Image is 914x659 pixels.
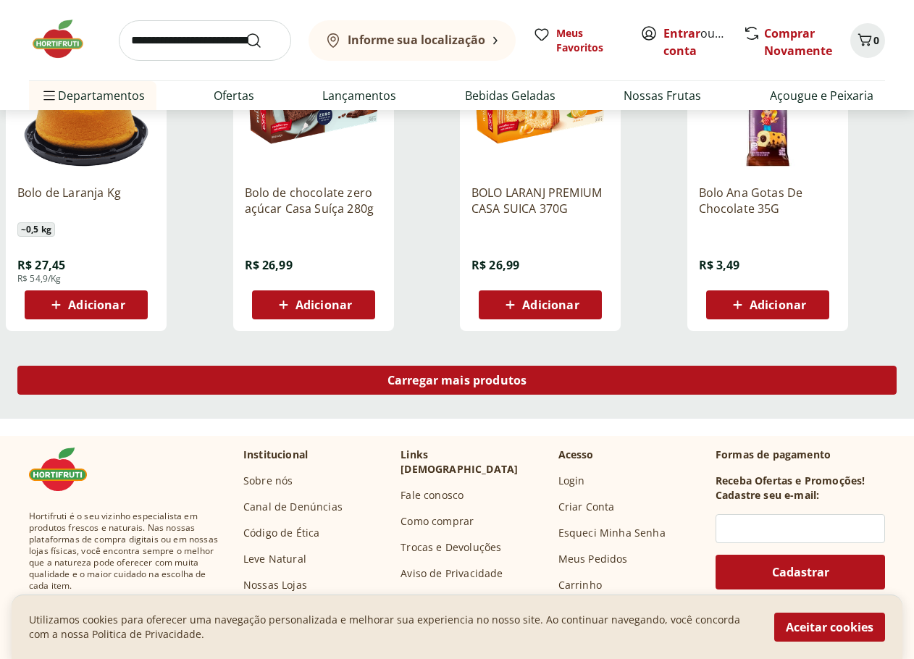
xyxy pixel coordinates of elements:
span: Adicionar [750,299,806,311]
button: Submit Search [245,32,280,49]
span: R$ 3,49 [699,257,740,273]
a: Bolo Ana Gotas De Chocolate 35G [699,185,837,217]
a: Bolo de Laranja Kg [17,185,155,217]
button: Menu [41,78,58,113]
span: Hortifruti é o seu vizinho especialista em produtos frescos e naturais. Nas nossas plataformas de... [29,511,220,592]
a: Leve Natural [243,552,306,566]
a: Bolo de chocolate zero açúcar Casa Suíça 280g [245,185,382,217]
a: Comprar Novamente [764,25,832,59]
a: Lançamentos [322,87,396,104]
img: Hortifruti [29,448,101,491]
a: Fale conosco [401,488,464,503]
span: R$ 27,45 [17,257,65,273]
button: Cadastrar [716,555,885,589]
span: Adicionar [68,299,125,311]
a: Criar conta [663,25,743,59]
a: Sobre nós [243,474,293,488]
span: Departamentos [41,78,145,113]
h3: Receba Ofertas e Promoções! [716,474,865,488]
a: Meus Favoritos [533,26,623,55]
span: ~ 0,5 kg [17,222,55,237]
a: BOLO LARANJ PREMIUM CASA SUICA 370G [471,185,609,217]
a: Aviso de Privacidade [401,566,503,581]
a: Canal de Denúncias [243,500,343,514]
p: Formas de pagamento [716,448,885,462]
span: Adicionar [522,299,579,311]
a: Como comprar [401,514,474,529]
a: Meus Pedidos [558,552,628,566]
b: Informe sua localização [348,32,485,48]
a: Açougue e Peixaria [770,87,873,104]
a: Trocas e Devoluções [401,540,501,555]
h3: Cadastre seu e-mail: [716,488,819,503]
a: Nossas Frutas [624,87,701,104]
a: Carrinho [558,578,602,592]
span: ou [663,25,728,59]
button: Adicionar [252,290,375,319]
button: Aceitar cookies [774,613,885,642]
input: search [119,20,291,61]
button: Informe sua localização [309,20,516,61]
img: Hortifruti [29,17,101,61]
span: R$ 54,9/Kg [17,273,62,285]
a: Entrar [663,25,700,41]
p: Utilizamos cookies para oferecer uma navegação personalizada e melhorar sua experiencia no nosso ... [29,613,757,642]
a: Código de Ética [243,526,319,540]
span: 0 [873,33,879,47]
button: Adicionar [25,290,148,319]
span: Cadastrar [772,566,829,578]
button: Adicionar [479,290,602,319]
p: Institucional [243,448,308,462]
button: Adicionar [706,290,829,319]
span: R$ 26,99 [471,257,519,273]
a: Criar Conta [558,500,615,514]
span: Meus Favoritos [556,26,623,55]
p: Links [DEMOGRAPHIC_DATA] [401,448,546,477]
p: Acesso [558,448,594,462]
a: Nossas Lojas [243,578,307,592]
a: Ofertas [214,87,254,104]
a: Carregar mais produtos [17,366,897,400]
button: Carrinho [850,23,885,58]
a: Bebidas Geladas [465,87,555,104]
a: Esqueci Minha Senha [558,526,666,540]
a: Login [558,474,585,488]
span: Carregar mais produtos [387,374,527,386]
span: R$ 26,99 [245,257,293,273]
span: Adicionar [295,299,352,311]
